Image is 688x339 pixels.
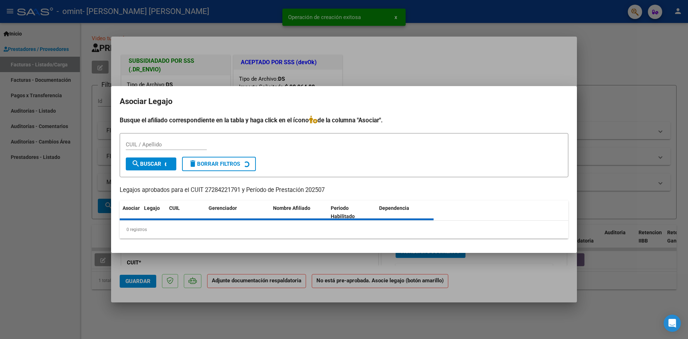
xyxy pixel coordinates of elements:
span: Periodo Habilitado [331,205,355,219]
div: 0 registros [120,221,568,239]
span: Nombre Afiliado [273,205,310,211]
datatable-header-cell: Nombre Afiliado [270,201,328,224]
mat-icon: search [132,159,140,168]
datatable-header-cell: Gerenciador [206,201,270,224]
span: Buscar [132,161,161,167]
button: Borrar Filtros [182,157,256,171]
div: Open Intercom Messenger [664,315,681,332]
span: Dependencia [379,205,409,211]
h4: Busque el afiliado correspondiente en la tabla y haga click en el ícono de la columna "Asociar". [120,116,568,125]
span: CUIL [169,205,180,211]
h2: Asociar Legajo [120,95,568,108]
span: Asociar [123,205,140,211]
datatable-header-cell: Dependencia [376,201,434,224]
span: Borrar Filtros [188,161,240,167]
datatable-header-cell: Periodo Habilitado [328,201,376,224]
span: Gerenciador [209,205,237,211]
mat-icon: delete [188,159,197,168]
datatable-header-cell: Legajo [141,201,166,224]
button: Buscar [126,157,176,170]
datatable-header-cell: CUIL [166,201,206,224]
p: Legajos aprobados para el CUIT 27284221791 y Período de Prestación 202507 [120,186,568,195]
datatable-header-cell: Asociar [120,201,141,224]
span: Legajo [144,205,160,211]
